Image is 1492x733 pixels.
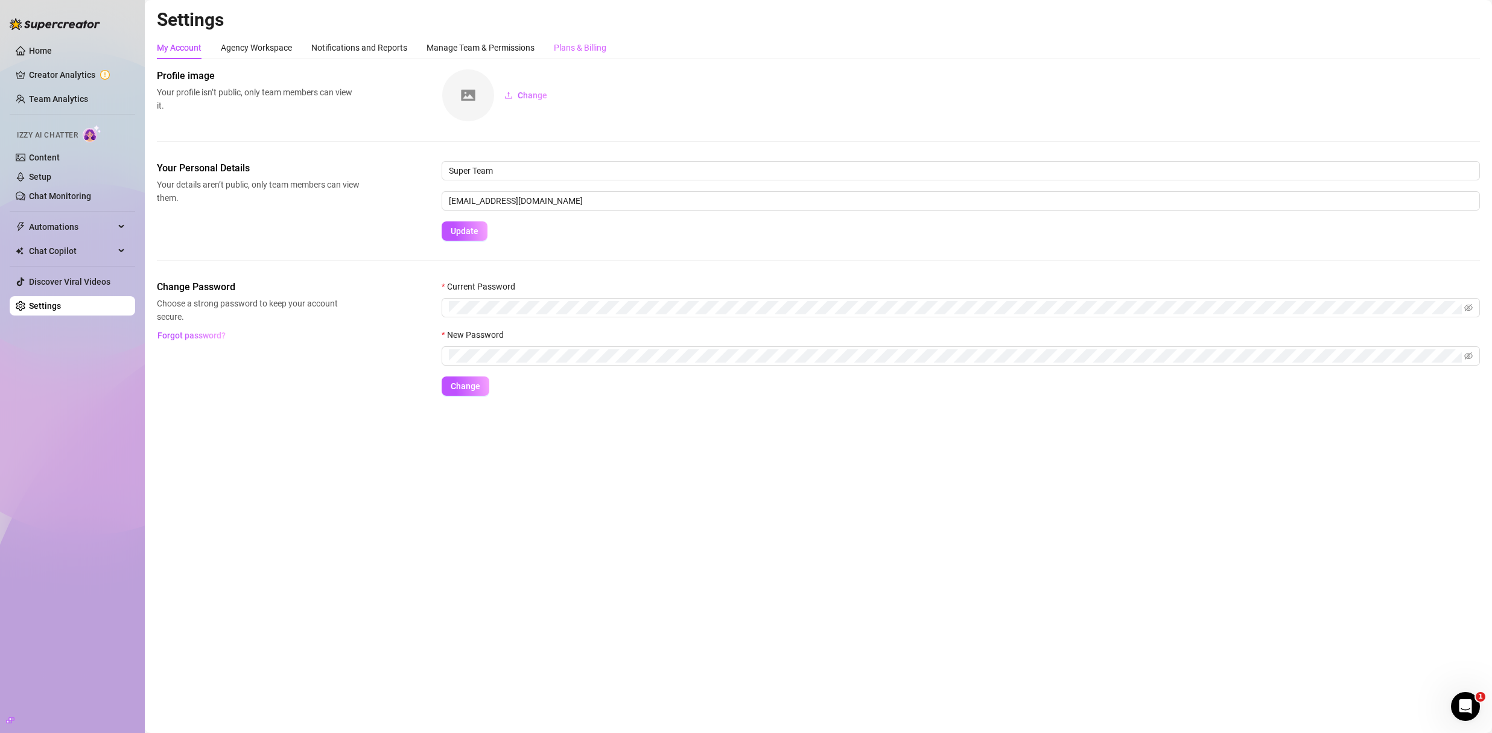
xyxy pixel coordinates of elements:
span: Your profile isn’t public, only team members can view it. [157,86,360,112]
span: Chat Copilot [29,241,115,261]
span: Profile image [157,69,360,83]
span: Automations [29,217,115,236]
button: Change [495,86,557,105]
a: Settings [29,301,61,311]
a: Setup [29,172,51,182]
span: Izzy AI Chatter [17,130,78,141]
button: Forgot password? [157,326,226,345]
input: Enter new email [442,191,1480,211]
button: Change [442,376,489,396]
img: AI Chatter [83,125,101,142]
label: New Password [442,328,512,341]
span: 1 [1476,692,1485,702]
a: Content [29,153,60,162]
a: Discover Viral Videos [29,277,110,287]
img: square-placeholder.png [442,69,494,121]
span: Your Personal Details [157,161,360,176]
span: Choose a strong password to keep your account secure. [157,297,360,323]
a: Home [29,46,52,56]
h2: Settings [157,8,1480,31]
div: Plans & Billing [554,41,606,54]
div: My Account [157,41,202,54]
span: Change [451,381,480,391]
span: Forgot password? [157,331,226,340]
span: build [6,716,14,725]
img: Chat Copilot [16,247,24,255]
span: Your details aren’t public, only team members can view them. [157,178,360,205]
a: Team Analytics [29,94,88,104]
div: Agency Workspace [221,41,292,54]
img: logo-BBDzfeDw.svg [10,18,100,30]
span: eye-invisible [1464,352,1473,360]
input: Current Password [449,301,1462,314]
span: Update [451,226,478,236]
label: Current Password [442,280,523,293]
span: Change [518,90,547,100]
a: Chat Monitoring [29,191,91,201]
span: Change Password [157,280,360,294]
input: Enter name [442,161,1480,180]
a: Creator Analytics exclamation-circle [29,65,125,84]
button: Update [442,221,487,241]
div: Notifications and Reports [311,41,407,54]
span: eye-invisible [1464,303,1473,312]
iframe: Intercom live chat [1451,692,1480,721]
span: thunderbolt [16,222,25,232]
span: upload [504,91,513,100]
div: Manage Team & Permissions [427,41,535,54]
input: New Password [449,349,1462,363]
